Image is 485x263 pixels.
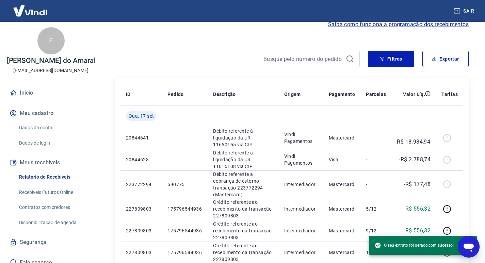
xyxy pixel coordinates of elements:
[126,227,157,234] p: 227809803
[129,113,154,119] span: Qua, 17 set
[366,181,386,188] p: -
[404,180,431,188] p: -R$ 177,48
[213,128,273,148] p: Débito referente à liquidação da UR 11650155 via CIP
[405,205,431,213] p: R$ 556,32
[167,227,202,234] p: 175796544936
[167,181,202,188] p: 590775
[7,57,95,64] p: [PERSON_NAME] do Amaral
[167,249,202,256] p: 175796544936
[366,227,386,234] p: 9/12
[329,134,355,141] p: Mastercard
[329,206,355,212] p: Mastercard
[368,51,414,67] button: Filtros
[441,91,458,98] p: Tarifas
[167,206,202,212] p: 175796544936
[284,91,301,98] p: Origem
[403,91,425,98] p: Valor Líq.
[213,149,273,170] p: Débito referente à liquidação da UR 11015108 via CIP
[422,51,469,67] button: Exportar
[213,199,273,219] p: Crédito referente ao recebimento da transação 227809803
[37,27,65,54] div: F
[126,249,157,256] p: 227809803
[126,181,157,188] p: 223772294
[16,216,94,230] a: Disponibilização de agenda
[329,156,355,163] p: Visa
[16,136,94,150] a: Dados de login
[13,67,88,74] p: [EMAIL_ADDRESS][DOMAIN_NAME]
[452,5,477,17] button: Sair
[399,155,431,164] p: -R$ 2.788,74
[284,181,318,188] p: Intermediador
[126,206,157,212] p: 227809803
[458,236,480,258] iframe: Botão para abrir a janela de mensagens
[213,220,273,241] p: Crédito referente ao recebimento da transação 227809803
[329,181,355,188] p: Mastercard
[213,171,273,198] p: Débito referente a cobrança de estorno, transação 223772294 (Mastercard)
[16,170,94,184] a: Relatório de Recebíveis
[397,130,431,146] p: -R$ 18.984,94
[366,206,386,212] p: 5/12
[8,155,94,170] button: Meus recebíveis
[16,121,94,135] a: Dados da conta
[8,0,52,21] img: Vindi
[126,156,157,163] p: 20844628
[284,249,318,256] p: Intermediador
[167,91,183,98] p: Pedido
[284,153,318,166] p: Vindi Pagamentos
[366,134,386,141] p: -
[213,242,273,263] p: Crédito referente ao recebimento da transação 227809803
[366,156,386,163] p: -
[16,200,94,214] a: Contratos com credores
[329,249,355,256] p: Mastercard
[126,91,131,98] p: ID
[329,91,355,98] p: Pagamento
[126,134,157,141] p: 20844641
[284,131,318,145] p: Vindi Pagamentos
[8,106,94,121] button: Meu cadastro
[366,249,386,256] p: 10/12
[263,54,343,64] input: Busque pelo número do pedido
[284,227,318,234] p: Intermediador
[366,91,386,98] p: Parcelas
[374,242,454,249] span: O seu extrato foi gerado com sucesso!
[405,227,431,235] p: R$ 556,32
[329,227,355,234] p: Mastercard
[213,91,236,98] p: Descrição
[328,20,469,29] a: Saiba como funciona a programação dos recebimentos
[284,206,318,212] p: Intermediador
[8,85,94,100] a: Início
[16,185,94,199] a: Recebíveis Futuros Online
[8,235,94,250] a: Segurança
